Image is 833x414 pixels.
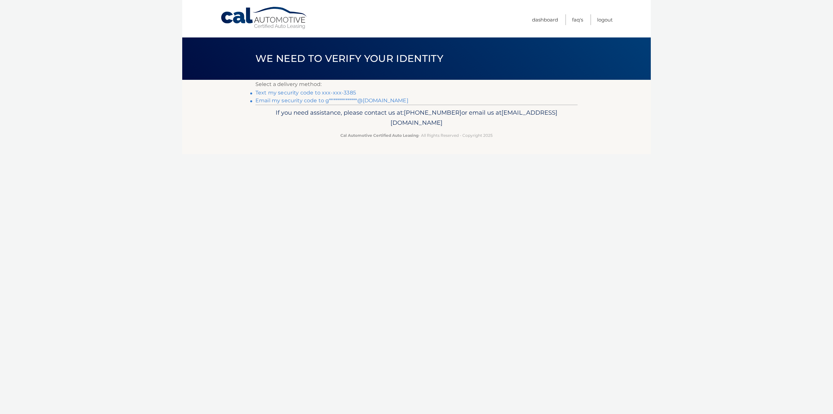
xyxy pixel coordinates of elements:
[404,109,461,116] span: [PHONE_NUMBER]
[220,7,308,30] a: Cal Automotive
[532,14,558,25] a: Dashboard
[255,80,578,89] p: Select a delivery method:
[255,90,356,96] a: Text my security code to xxx-xxx-3385
[572,14,583,25] a: FAQ's
[260,107,573,128] p: If you need assistance, please contact us at: or email us at
[340,133,418,138] strong: Cal Automotive Certified Auto Leasing
[597,14,613,25] a: Logout
[260,132,573,139] p: - All Rights Reserved - Copyright 2025
[255,52,443,64] span: We need to verify your identity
